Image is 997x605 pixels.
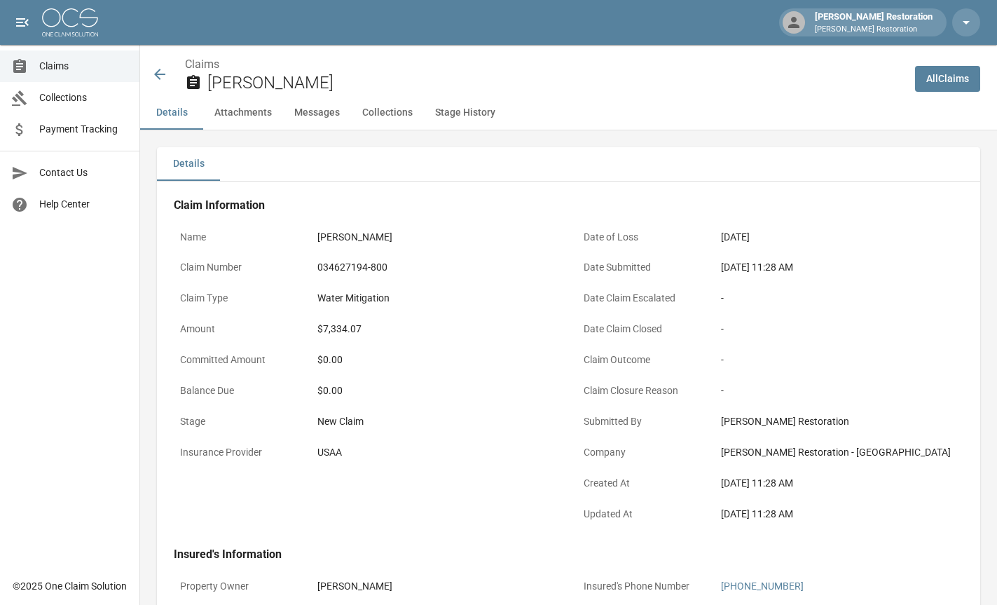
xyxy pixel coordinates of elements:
div: [PERSON_NAME] [317,579,392,594]
p: Amount [174,315,300,343]
p: Name [174,224,300,251]
p: Date of Loss [577,224,703,251]
div: - [721,383,958,398]
p: Submitted By [577,408,703,435]
p: [PERSON_NAME] Restoration [815,24,933,36]
p: Updated At [577,501,703,528]
div: New Claim [317,414,554,429]
span: Help Center [39,197,128,212]
button: Details [157,147,220,181]
button: Details [140,96,203,130]
div: $7,334.07 [317,322,362,337]
div: $0.00 [317,383,554,398]
div: [DATE] 11:28 AM [721,260,958,275]
p: Created At [577,470,703,497]
p: Date Claim Escalated [577,285,703,312]
div: Water Mitigation [317,291,390,306]
span: Contact Us [39,165,128,180]
p: Insured's Phone Number [577,573,703,600]
div: [DATE] 11:28 AM [721,476,958,491]
p: Claim Outcome [577,346,703,374]
div: - [721,353,958,367]
div: details tabs [157,147,980,181]
p: Balance Due [174,377,300,405]
a: AllClaims [915,66,980,92]
div: [PERSON_NAME] Restoration [809,10,938,35]
div: [PERSON_NAME] [317,230,392,245]
a: [PHONE_NUMBER] [721,580,804,592]
button: Attachments [203,96,283,130]
div: - [721,291,958,306]
p: Date Submitted [577,254,703,281]
h2: [PERSON_NAME] [207,73,904,93]
p: Claim Closure Reason [577,377,703,405]
button: Collections [351,96,424,130]
div: © 2025 One Claim Solution [13,579,127,593]
div: [DATE] [721,230,750,245]
p: Company [577,439,703,466]
span: Payment Tracking [39,122,128,137]
h4: Claim Information [174,198,963,212]
button: open drawer [8,8,36,36]
h4: Insured's Information [174,548,963,562]
div: [PERSON_NAME] Restoration [721,414,958,429]
p: Insurance Provider [174,439,300,466]
p: Claim Number [174,254,300,281]
img: ocs-logo-white-transparent.png [42,8,98,36]
span: Collections [39,90,128,105]
div: USAA [317,445,342,460]
span: Claims [39,59,128,74]
div: - [721,322,958,337]
p: Date Claim Closed [577,315,703,343]
div: $0.00 [317,353,554,367]
button: Messages [283,96,351,130]
div: [PERSON_NAME] Restoration - [GEOGRAPHIC_DATA] [721,445,958,460]
button: Stage History [424,96,507,130]
div: [DATE] 11:28 AM [721,507,958,522]
p: Claim Type [174,285,300,312]
p: Property Owner [174,573,300,600]
div: 034627194-800 [317,260,387,275]
nav: breadcrumb [185,56,904,73]
a: Claims [185,57,219,71]
div: anchor tabs [140,96,997,130]
p: Committed Amount [174,346,300,374]
p: Stage [174,408,300,435]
